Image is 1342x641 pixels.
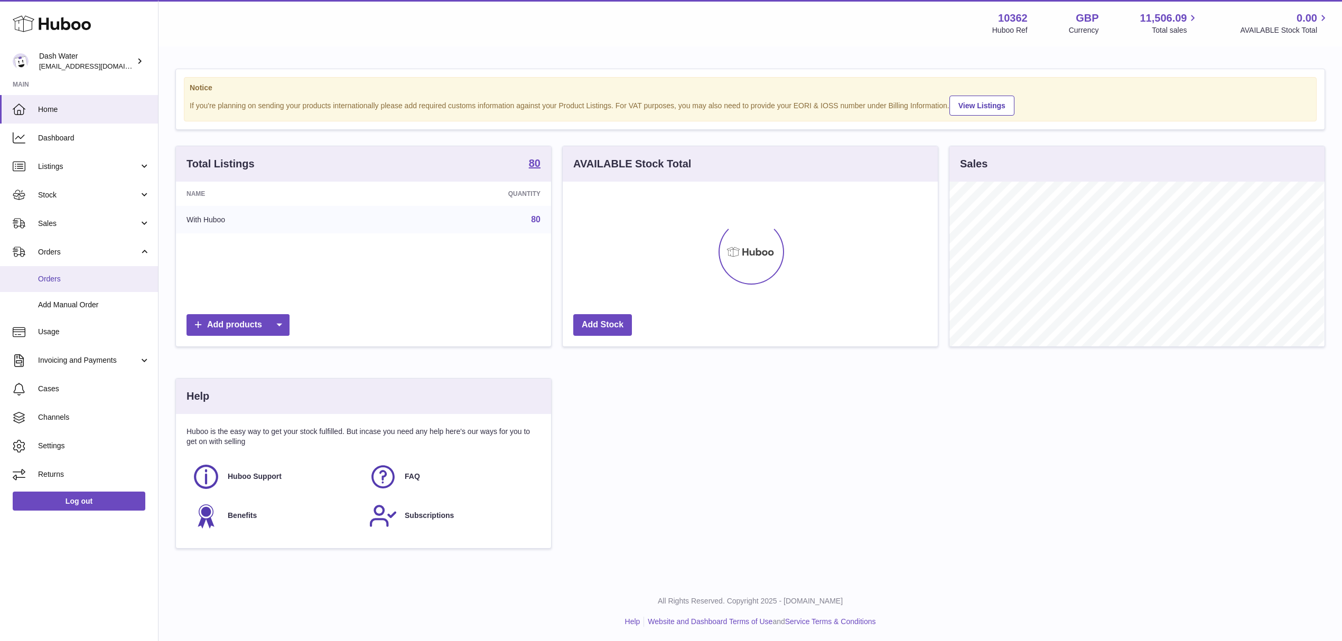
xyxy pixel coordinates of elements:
[38,300,150,310] span: Add Manual Order
[38,384,150,394] span: Cases
[960,157,987,171] h3: Sales
[190,83,1311,93] strong: Notice
[1240,11,1329,35] a: 0.00 AVAILABLE Stock Total
[228,511,257,521] span: Benefits
[38,355,139,365] span: Invoicing and Payments
[192,502,358,530] a: Benefits
[192,463,358,491] a: Huboo Support
[1076,11,1098,25] strong: GBP
[405,511,454,521] span: Subscriptions
[38,441,150,451] span: Settings
[38,190,139,200] span: Stock
[38,274,150,284] span: Orders
[38,219,139,229] span: Sales
[1069,25,1099,35] div: Currency
[38,412,150,422] span: Channels
[228,472,282,482] span: Huboo Support
[405,472,420,482] span: FAQ
[531,215,540,224] a: 80
[38,327,150,337] span: Usage
[39,51,134,71] div: Dash Water
[190,94,1311,116] div: If you're planning on sending your products internationally please add required customs informati...
[38,162,139,172] span: Listings
[644,617,875,627] li: and
[187,389,209,403] h3: Help
[529,158,540,171] a: 80
[187,314,290,336] a: Add products
[176,206,374,233] td: With Huboo
[1297,11,1317,25] span: 0.00
[187,427,540,447] p: Huboo is the easy way to get your stock fulfilled. But incase you need any help here's our ways f...
[998,11,1028,25] strong: 10362
[785,617,876,626] a: Service Terms & Conditions
[573,314,632,336] a: Add Stock
[369,463,535,491] a: FAQ
[374,182,551,206] th: Quantity
[1240,25,1329,35] span: AVAILABLE Stock Total
[39,62,155,70] span: [EMAIL_ADDRESS][DOMAIN_NAME]
[167,596,1334,606] p: All Rights Reserved. Copyright 2025 - [DOMAIN_NAME]
[573,157,691,171] h3: AVAILABLE Stock Total
[13,492,145,511] a: Log out
[1152,25,1199,35] span: Total sales
[1140,11,1199,35] a: 11,506.09 Total sales
[13,53,29,69] img: internalAdmin-10362@internal.huboo.com
[625,617,640,626] a: Help
[529,158,540,168] strong: 80
[949,96,1014,116] a: View Listings
[187,157,255,171] h3: Total Listings
[176,182,374,206] th: Name
[38,133,150,143] span: Dashboard
[648,617,772,626] a: Website and Dashboard Terms of Use
[992,25,1028,35] div: Huboo Ref
[38,469,150,479] span: Returns
[369,502,535,530] a: Subscriptions
[38,105,150,115] span: Home
[38,247,139,257] span: Orders
[1140,11,1187,25] span: 11,506.09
